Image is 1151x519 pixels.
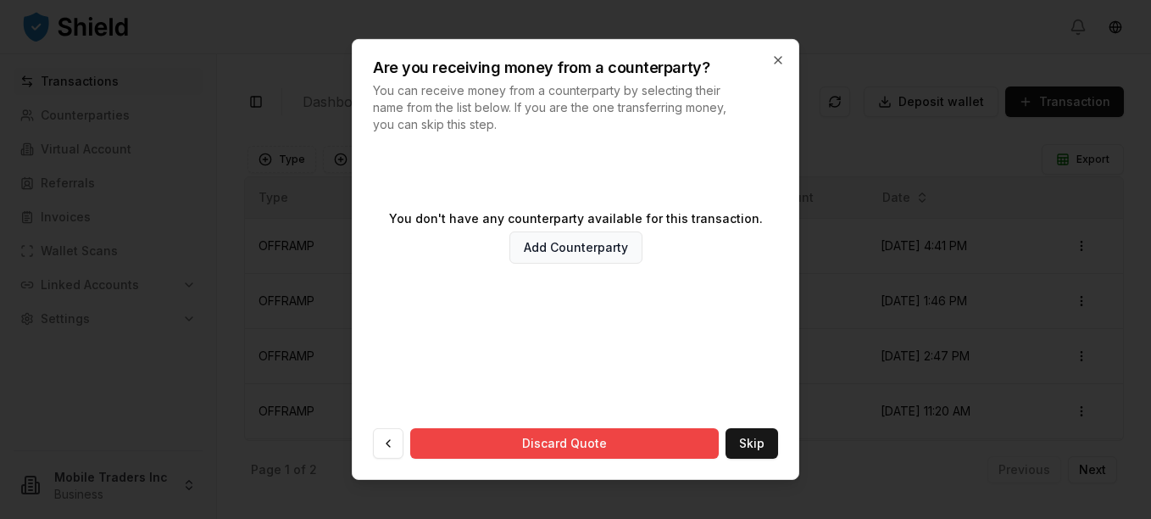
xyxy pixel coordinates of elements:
button: Skip [726,428,778,459]
button: Discard Quote [410,428,719,459]
p: You don't have any counterparty available for this transaction. [389,213,763,225]
h2: Are you receiving money from a counterparty? [373,60,744,75]
p: You can receive money from a counterparty by selecting their name from the list below. If you are... [373,82,744,133]
a: Add Counterparty [509,232,642,264]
